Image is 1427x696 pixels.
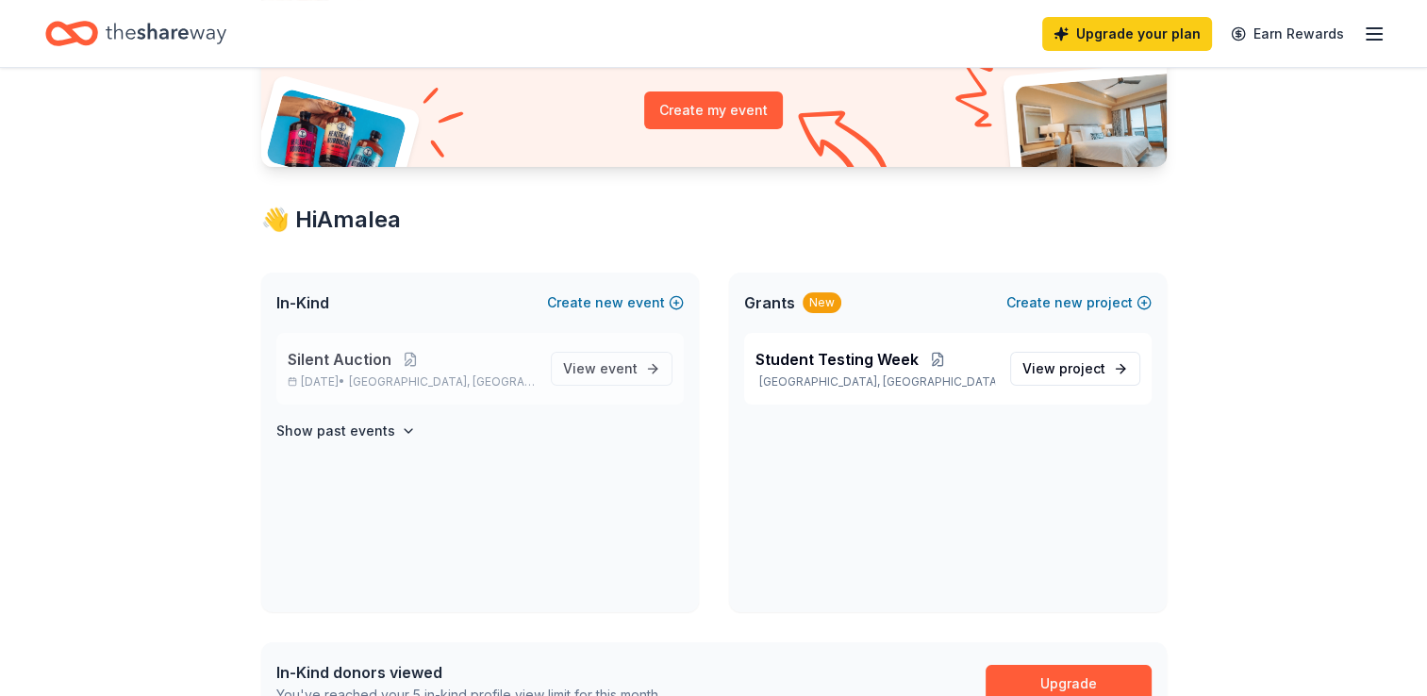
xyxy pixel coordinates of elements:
[547,291,684,314] button: Createnewevent
[1022,357,1105,380] span: View
[276,291,329,314] span: In-Kind
[803,292,841,313] div: New
[288,348,391,371] span: Silent Auction
[563,357,638,380] span: View
[1220,17,1355,51] a: Earn Rewards
[798,110,892,181] img: Curvy arrow
[276,661,661,684] div: In-Kind donors viewed
[45,11,226,56] a: Home
[595,291,623,314] span: new
[600,360,638,376] span: event
[744,291,795,314] span: Grants
[1006,291,1152,314] button: Createnewproject
[755,374,995,389] p: [GEOGRAPHIC_DATA], [GEOGRAPHIC_DATA]
[349,374,535,389] span: [GEOGRAPHIC_DATA], [GEOGRAPHIC_DATA]
[1010,352,1140,386] a: View project
[1054,291,1083,314] span: new
[276,420,416,442] button: Show past events
[288,374,536,389] p: [DATE] •
[1042,17,1212,51] a: Upgrade your plan
[644,91,783,129] button: Create my event
[551,352,672,386] a: View event
[261,205,1167,235] div: 👋 Hi Amalea
[755,348,919,371] span: Student Testing Week
[276,420,395,442] h4: Show past events
[1059,360,1105,376] span: project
